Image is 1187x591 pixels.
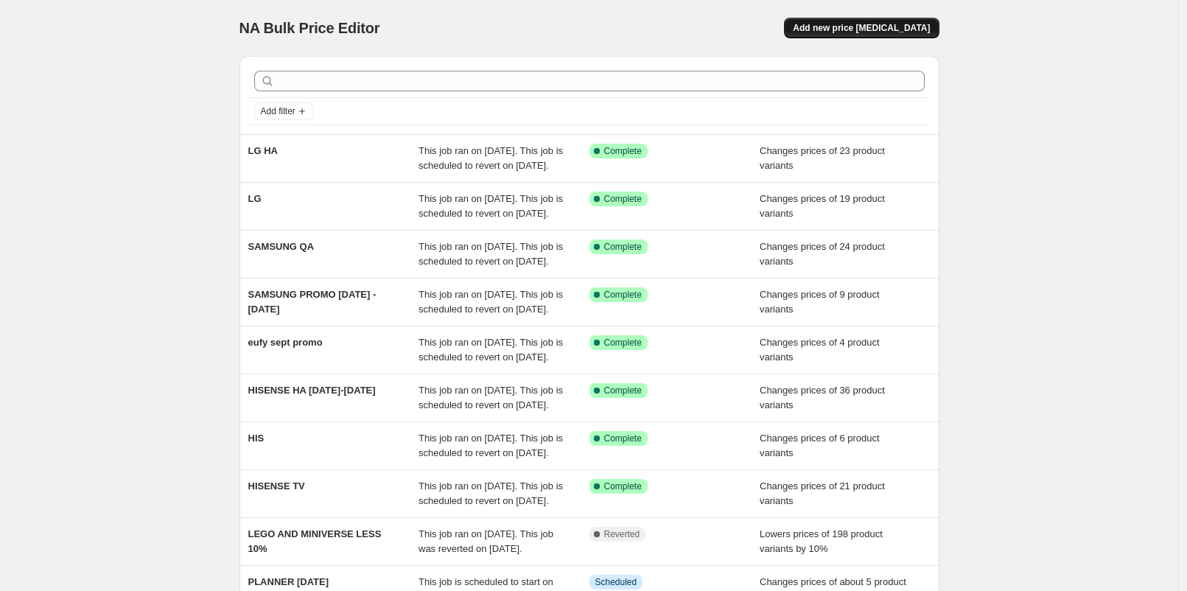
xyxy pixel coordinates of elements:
span: Complete [604,385,642,396]
span: HISENSE TV [248,480,305,492]
span: Changes prices of 6 product variants [760,433,880,458]
span: eufy sept promo [248,337,323,348]
button: Add new price [MEDICAL_DATA] [784,18,939,38]
button: Add filter [254,102,313,120]
span: SAMSUNG PROMO [DATE] -[DATE] [248,289,377,315]
span: Complete [604,433,642,444]
span: Changes prices of 4 product variants [760,337,880,363]
span: This job ran on [DATE]. This job is scheduled to revert on [DATE]. [419,193,563,219]
span: This job ran on [DATE]. This job is scheduled to revert on [DATE]. [419,289,563,315]
span: This job ran on [DATE]. This job is scheduled to revert on [DATE]. [419,145,563,171]
span: This job ran on [DATE]. This job is scheduled to revert on [DATE]. [419,241,563,267]
span: This job ran on [DATE]. This job is scheduled to revert on [DATE]. [419,433,563,458]
span: HISENSE HA [DATE]-[DATE] [248,385,376,396]
span: Add filter [261,105,295,117]
span: Complete [604,337,642,349]
span: This job ran on [DATE]. This job is scheduled to revert on [DATE]. [419,337,563,363]
span: Complete [604,289,642,301]
span: Changes prices of 36 product variants [760,385,885,410]
span: Reverted [604,528,640,540]
span: LEGO AND MINIVERSE LESS 10% [248,528,382,554]
span: Changes prices of 24 product variants [760,241,885,267]
span: Changes prices of 21 product variants [760,480,885,506]
span: Complete [604,480,642,492]
span: Add new price [MEDICAL_DATA] [793,22,930,34]
span: This job ran on [DATE]. This job is scheduled to revert on [DATE]. [419,480,563,506]
span: Complete [604,145,642,157]
span: Changes prices of 9 product variants [760,289,880,315]
span: SAMSUNG QA [248,241,315,252]
span: PLANNER [DATE] [248,576,329,587]
span: LG [248,193,262,204]
span: This job ran on [DATE]. This job was reverted on [DATE]. [419,528,553,554]
span: LG HA [248,145,278,156]
span: Changes prices of 19 product variants [760,193,885,219]
span: Changes prices of 23 product variants [760,145,885,171]
span: HIS [248,433,265,444]
span: Scheduled [595,576,637,588]
span: NA Bulk Price Editor [239,20,380,36]
span: Lowers prices of 198 product variants by 10% [760,528,883,554]
span: This job ran on [DATE]. This job is scheduled to revert on [DATE]. [419,385,563,410]
span: Complete [604,241,642,253]
span: Complete [604,193,642,205]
